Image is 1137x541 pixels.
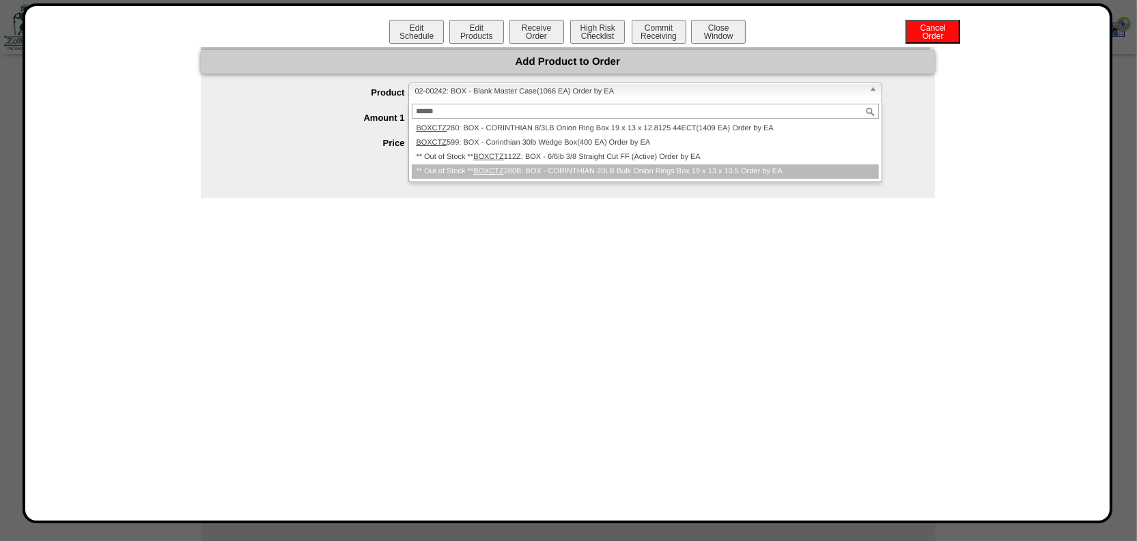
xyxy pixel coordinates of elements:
div: ) [228,133,935,154]
button: EditProducts [449,20,504,44]
button: ReceiveOrder [509,20,564,44]
em: BOXCTZ [473,153,504,161]
em: BOXCTZ [416,138,447,147]
label: Price [228,138,409,148]
em: BOXCTZ [473,167,504,175]
a: CloseWindow [690,31,747,41]
label: Amount 1 [228,113,409,123]
li: ** Out of Stock ** 280B: BOX - CORINTHIAN 20LB Bulk Onion Rings Box 19 x 13 x 10.5 Order by EA [412,164,878,179]
div: Add Product to Order [201,50,935,74]
button: High RiskChecklist [570,20,625,44]
li: 280: BOX - CORINTHIAN 8/3LB Onion Ring Box 19 x 13 x 12.8125 44ECT(1409 EA) Order by EA [412,121,878,136]
span: 02-00242: BOX - Blank Master Case(1066 EA) Order by EA [415,83,863,100]
label: Product [228,87,409,98]
button: CancelOrder [906,20,960,44]
em: BOXCTZ [416,124,447,132]
button: CloseWindow [691,20,746,44]
button: CommitReceiving [632,20,686,44]
li: 599: BOX - Corinthian 30lb Wedge Box(400 EA) Order by EA [412,136,878,150]
button: EditSchedule [389,20,444,44]
li: ** Out of Stock ** 112Z: BOX - 6/6lb 3/8 Straight Cut FF (Active) Order by EA [412,150,878,164]
a: High RiskChecklist [569,31,628,41]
